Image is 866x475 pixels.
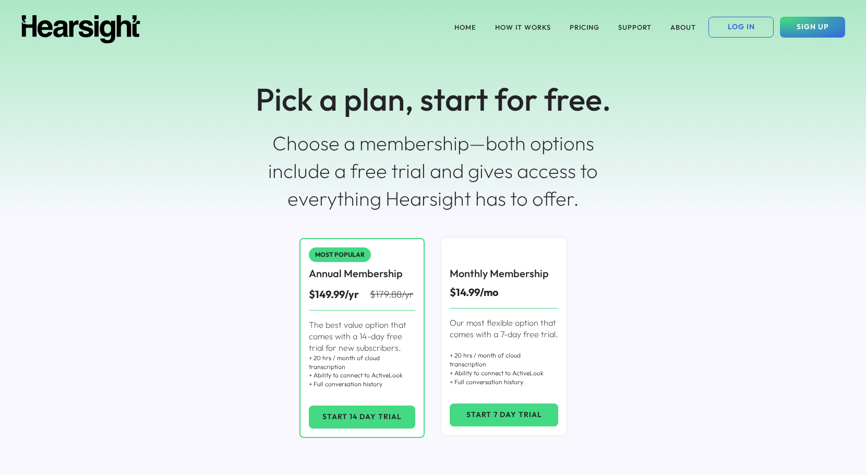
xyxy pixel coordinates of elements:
[309,287,370,302] div: $149.99/yr
[563,17,606,38] button: PRICING
[309,406,415,429] button: START 14 DAY TRIAL
[256,77,611,121] div: Pick a plan, start for free.
[708,17,774,38] button: LOG IN
[370,288,413,300] s: $179.88/yr
[450,266,549,281] div: Monthly Membership
[21,15,141,43] img: Hearsight logo
[450,351,558,386] div: + 20 hrs / month of cloud transcription + Ability to connect to ActiveLook + Full conversation hi...
[450,317,558,340] div: Our most flexible option that comes with a 7-day free trial.
[309,319,415,354] div: The best value option that comes with a 14-day free trial for new subscribers.
[450,285,499,300] div: $14.99/mo
[664,17,702,38] button: ABOUT
[780,17,845,38] button: SIGN UP
[450,403,558,426] button: START 7 DAY TRIAL
[448,17,483,38] button: HOME
[612,17,658,38] button: SUPPORT
[263,129,603,213] div: Choose a membership—both options include a free trial and gives access to everything Hearsight ha...
[315,252,365,258] div: MOST POPULAR
[309,266,403,281] div: Annual Membership
[489,17,557,38] button: HOW IT WORKS
[309,354,415,389] div: + 20 hrs / month of cloud transcription + Ability to connect to ActiveLook + Full conversation hi...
